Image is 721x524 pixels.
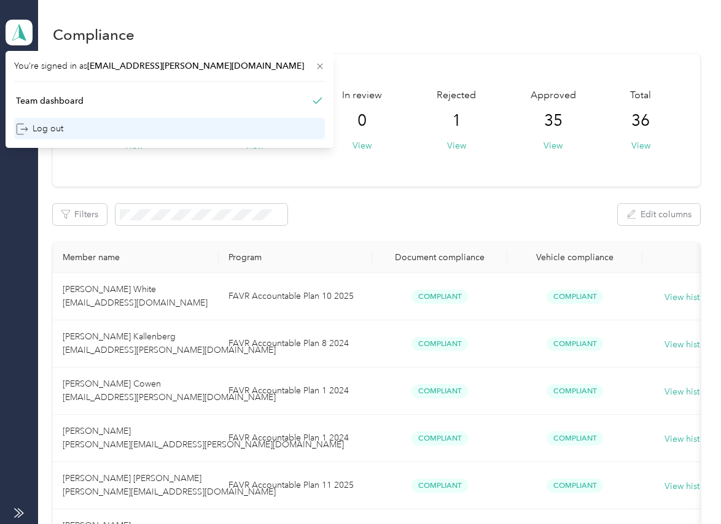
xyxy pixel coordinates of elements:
[63,331,276,355] span: [PERSON_NAME] Kallenberg [EMAIL_ADDRESS][PERSON_NAME][DOMAIN_NAME]
[544,111,563,131] span: 35
[531,88,576,103] span: Approved
[219,242,372,273] th: Program
[547,337,603,351] span: Compliant
[63,284,208,308] span: [PERSON_NAME] White [EMAIL_ADDRESS][DOMAIN_NAME]
[547,431,603,445] span: Compliant
[547,384,603,398] span: Compliant
[630,88,651,103] span: Total
[544,139,563,152] button: View
[452,111,461,131] span: 1
[618,204,700,225] button: Edit columns
[53,28,134,41] h1: Compliance
[411,290,468,304] span: Compliant
[447,139,466,152] button: View
[16,122,63,135] div: Log out
[547,479,603,493] span: Compliant
[411,479,468,493] span: Compliant
[219,368,372,415] td: FAVR Accountable Plan 1 2024
[219,415,372,462] td: FAVR Accountable Plan 1 2024
[664,433,712,446] button: View history
[53,204,107,225] button: Filters
[63,473,276,497] span: [PERSON_NAME] [PERSON_NAME] [PERSON_NAME][EMAIL_ADDRESS][DOMAIN_NAME]
[219,462,372,509] td: FAVR Accountable Plan 11 2025
[517,252,633,263] div: Vehicle compliance
[631,111,650,131] span: 36
[353,139,372,152] button: View
[664,385,712,399] button: View history
[63,379,276,403] span: [PERSON_NAME] Cowen [EMAIL_ADDRESS][PERSON_NAME][DOMAIN_NAME]
[219,320,372,368] td: FAVR Accountable Plan 8 2024
[664,291,712,304] button: View history
[63,426,344,450] span: [PERSON_NAME] [PERSON_NAME][EMAIL_ADDRESS][PERSON_NAME][DOMAIN_NAME]
[357,111,367,131] span: 0
[382,252,497,263] div: Document compliance
[652,455,721,524] iframe: Everlance-gr Chat Button Frame
[411,384,468,398] span: Compliant
[53,242,219,273] th: Member name
[342,88,382,103] span: In review
[219,273,372,320] td: FAVR Accountable Plan 10 2025
[87,61,304,71] span: [EMAIL_ADDRESS][PERSON_NAME][DOMAIN_NAME]
[547,290,603,304] span: Compliant
[16,94,84,107] div: Team dashboard
[631,139,650,152] button: View
[664,338,712,352] button: View history
[437,88,476,103] span: Rejected
[411,431,468,445] span: Compliant
[411,337,468,351] span: Compliant
[14,60,325,72] span: You’re signed in as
